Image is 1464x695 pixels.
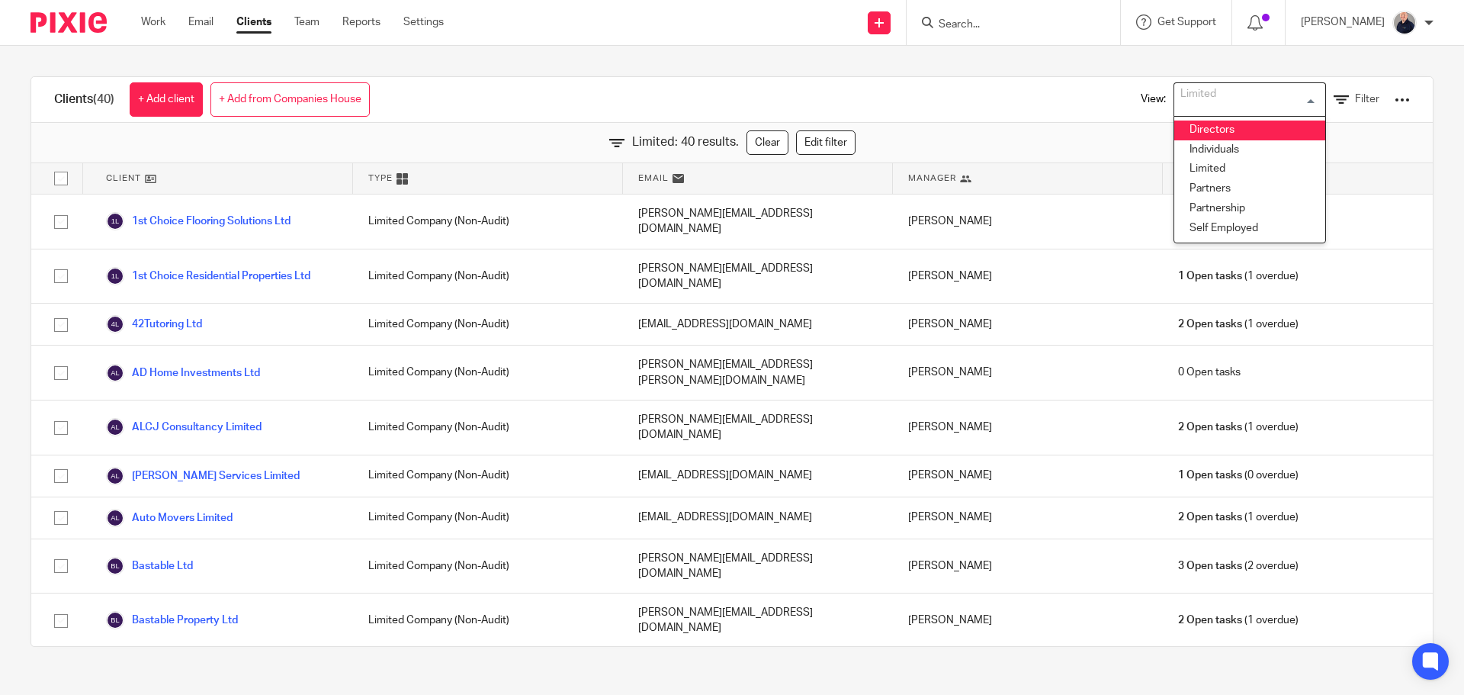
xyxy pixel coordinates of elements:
img: Pixie [30,12,107,33]
input: Select all [47,164,75,193]
a: [PERSON_NAME] Services Limited [106,467,300,485]
div: Limited Company (Non-Audit) [353,304,623,345]
span: Type [368,172,393,185]
a: 1st Choice Flooring Solutions Ltd [106,212,291,230]
img: svg%3E [106,467,124,485]
img: svg%3E [106,364,124,382]
span: Get Support [1157,17,1216,27]
input: Search [937,18,1074,32]
span: 2 Open tasks [1178,613,1242,628]
a: Clear [746,130,788,155]
div: Limited Company (Non-Audit) [353,497,623,539]
span: 0 Open tasks [1178,365,1241,380]
div: [PERSON_NAME] [893,539,1163,594]
li: Directors [1174,121,1325,140]
div: View: [1118,77,1410,122]
div: [PERSON_NAME] [893,195,1163,249]
span: (1 overdue) [1178,269,1299,284]
a: Bastable Ltd [106,557,193,575]
div: [PERSON_NAME] [893,346,1163,400]
span: Filter [1355,94,1379,105]
a: ALCJ Consultancy Limited [106,418,262,436]
div: Limited Company (Non-Audit) [353,401,623,455]
img: svg%3E [106,611,124,629]
div: [EMAIL_ADDRESS][DOMAIN_NAME] [623,304,893,345]
img: svg%3E [106,315,124,333]
div: [PERSON_NAME][EMAIL_ADDRESS][DOMAIN_NAME] [623,401,893,455]
img: svg%3E [106,418,124,436]
span: 1 Open tasks [1178,269,1242,284]
a: + Add client [130,82,203,117]
li: Individuals [1174,140,1325,160]
span: (1 overdue) [1178,317,1299,332]
a: 1st Choice Residential Properties Ltd [106,267,310,285]
span: Manager [908,172,956,185]
a: Work [141,14,165,30]
a: Clients [236,14,271,30]
img: svg%3E [106,212,124,230]
span: (40) [93,93,114,105]
input: Search for option [1176,86,1317,113]
li: Self Employed [1174,219,1325,239]
p: [PERSON_NAME] [1301,14,1385,30]
img: svg%3E [106,557,124,575]
div: [PERSON_NAME] [893,594,1163,648]
a: 42Tutoring Ltd [106,315,202,333]
div: [PERSON_NAME] [893,304,1163,345]
a: Reports [342,14,380,30]
div: Limited Company (Non-Audit) [353,346,623,400]
a: Email [188,14,213,30]
a: AD Home Investments Ltd [106,364,260,382]
a: + Add from Companies House [210,82,370,117]
span: (2 overdue) [1178,558,1299,574]
span: Limited: 40 results. [632,134,739,151]
a: Team [294,14,319,30]
div: [PERSON_NAME][EMAIL_ADDRESS][DOMAIN_NAME] [623,539,893,594]
a: Bastable Property Ltd [106,611,238,629]
div: [PERSON_NAME][EMAIL_ADDRESS][DOMAIN_NAME] [623,594,893,648]
img: svg%3E [106,267,124,285]
div: Limited Company (Non-Audit) [353,539,623,594]
div: [PERSON_NAME] [893,249,1163,304]
div: [PERSON_NAME][EMAIL_ADDRESS][DOMAIN_NAME] [623,195,893,249]
span: (1 overdue) [1178,613,1299,628]
li: Limited [1174,159,1325,179]
div: [PERSON_NAME][EMAIL_ADDRESS][PERSON_NAME][DOMAIN_NAME] [623,346,893,400]
li: Partners [1174,179,1325,199]
span: 2 Open tasks [1178,510,1242,525]
img: svg%3E [106,509,124,527]
div: [EMAIL_ADDRESS][DOMAIN_NAME] [623,455,893,497]
div: [EMAIL_ADDRESS][DOMAIN_NAME] [623,497,893,539]
div: [PERSON_NAME] [893,455,1163,497]
span: 2 Open tasks [1178,317,1242,332]
img: IMG_8745-0021-copy.jpg [1392,11,1417,35]
span: (1 overdue) [1178,420,1299,435]
a: Edit filter [796,130,856,155]
span: 3 Open tasks [1178,558,1242,574]
div: [PERSON_NAME][EMAIL_ADDRESS][DOMAIN_NAME] [623,249,893,304]
span: (0 overdue) [1178,468,1299,483]
div: [PERSON_NAME] [893,401,1163,455]
span: (1 overdue) [1178,510,1299,525]
div: [PERSON_NAME] [893,497,1163,539]
div: Limited Company (Non-Audit) [353,455,623,497]
div: Limited Company (Non-Audit) [353,594,623,648]
a: Auto Movers Limited [106,509,233,527]
li: Partnership [1174,199,1325,219]
h1: Clients [54,92,114,108]
span: 1 Open tasks [1178,468,1242,483]
div: Limited Company (Non-Audit) [353,195,623,249]
span: 2 Open tasks [1178,420,1242,435]
div: Search for option [1173,82,1326,117]
span: Email [638,172,669,185]
div: Limited Company (Non-Audit) [353,249,623,304]
span: Client [106,172,141,185]
a: Settings [403,14,444,30]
